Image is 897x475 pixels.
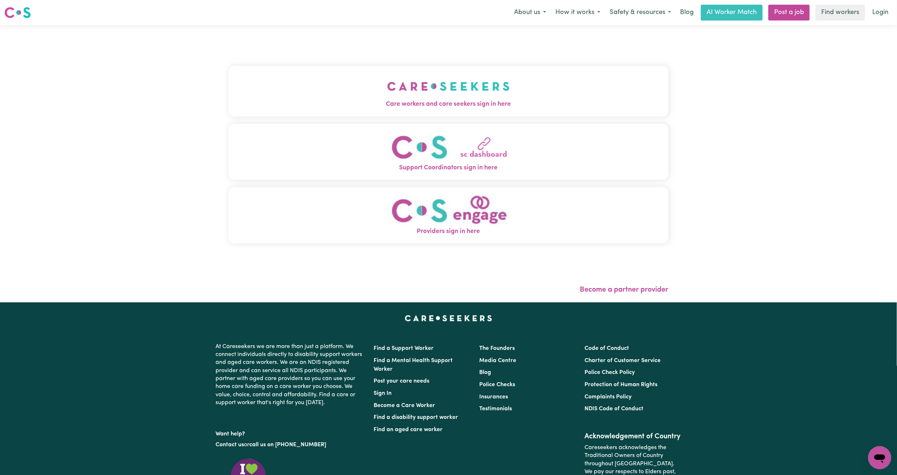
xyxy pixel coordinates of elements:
a: Code of Conduct [584,346,629,351]
button: About us [509,5,551,20]
h2: Acknowledgement of Country [584,432,681,441]
a: Insurances [479,394,508,400]
a: Find workers [815,5,865,20]
p: Want help? [216,427,365,438]
span: Providers sign in here [228,227,669,236]
button: Care workers and care seekers sign in here [228,66,669,116]
a: AI Worker Match [701,5,763,20]
a: Media Centre [479,358,516,364]
p: At Careseekers we are more than just a platform. We connect individuals directly to disability su... [216,340,365,410]
a: Protection of Human Rights [584,382,657,388]
a: Blog [479,370,491,375]
span: Care workers and care seekers sign in here [228,100,669,109]
a: The Founders [479,346,515,351]
button: How it works [551,5,605,20]
a: Post your care needs [374,378,430,384]
a: Police Check Policy [584,370,635,375]
img: Careseekers logo [4,6,31,19]
a: Testimonials [479,406,512,412]
a: Become a partner provider [580,286,669,293]
a: Contact us [216,442,244,448]
a: Careseekers logo [4,4,31,21]
a: Complaints Policy [584,394,632,400]
a: Find a Mental Health Support Worker [374,358,453,372]
a: Charter of Customer Service [584,358,661,364]
a: Sign In [374,390,392,396]
a: Find an aged care worker [374,427,443,433]
a: call us on [PHONE_NUMBER] [250,442,327,448]
a: Post a job [768,5,810,20]
a: Careseekers home page [405,315,492,321]
a: Become a Care Worker [374,403,435,408]
a: Find a disability support worker [374,415,458,420]
a: NDIS Code of Conduct [584,406,643,412]
button: Support Coordinators sign in here [228,124,669,180]
span: Support Coordinators sign in here [228,163,669,173]
button: Providers sign in here [228,187,669,243]
iframe: Button to launch messaging window, conversation in progress [868,446,891,469]
a: Blog [676,5,698,20]
a: Find a Support Worker [374,346,434,351]
p: or [216,438,365,452]
a: Login [868,5,893,20]
button: Safety & resources [605,5,676,20]
a: Police Checks [479,382,515,388]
